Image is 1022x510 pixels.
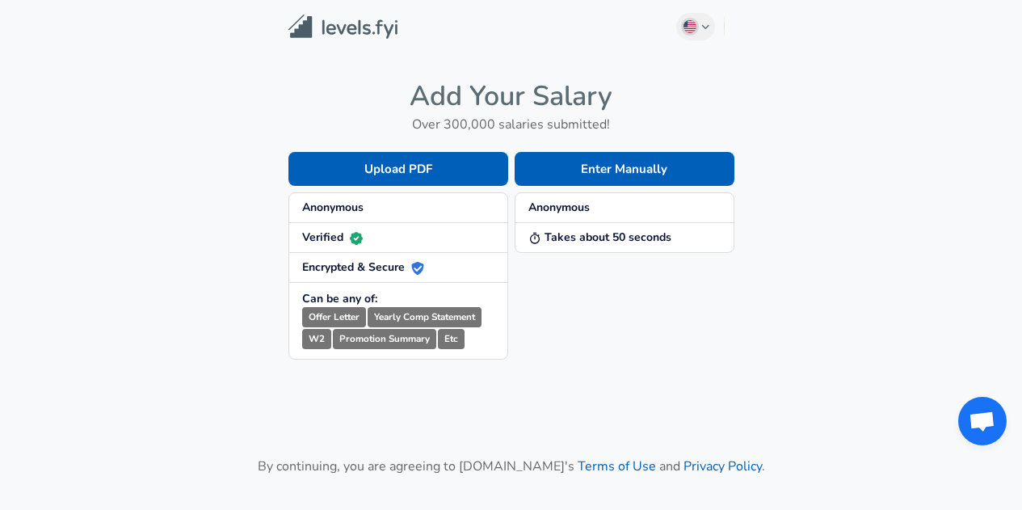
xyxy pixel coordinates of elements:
[528,230,671,245] strong: Takes about 50 seconds
[676,13,715,40] button: English (US)
[302,200,364,215] strong: Anonymous
[288,152,508,186] button: Upload PDF
[578,457,656,475] a: Terms of Use
[333,329,436,349] small: Promotion Summary
[302,291,377,306] strong: Can be any of:
[288,79,734,113] h4: Add Your Salary
[528,200,590,215] strong: Anonymous
[368,307,482,327] small: Yearly Comp Statement
[288,15,397,40] img: Levels.fyi
[302,329,331,349] small: W2
[302,307,366,327] small: Offer Letter
[683,20,696,33] img: English (US)
[515,152,734,186] button: Enter Manually
[302,230,363,245] strong: Verified
[302,259,424,275] strong: Encrypted & Secure
[288,113,734,136] h6: Over 300,000 salaries submitted!
[683,457,762,475] a: Privacy Policy
[958,397,1007,445] div: 开放式聊天
[438,329,465,349] small: Etc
